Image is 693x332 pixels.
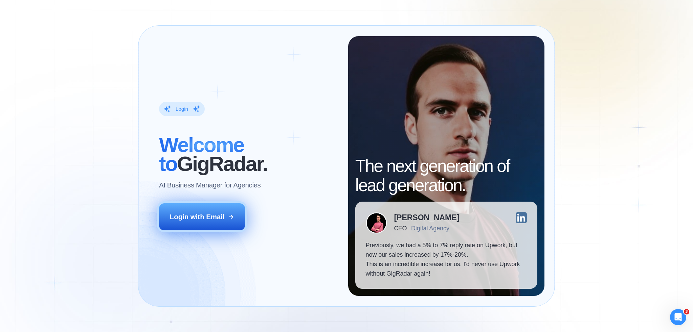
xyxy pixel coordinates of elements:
div: Digital Agency [411,225,449,232]
button: Login with Email [159,203,245,230]
p: AI Business Manager for Agencies [159,180,261,190]
div: Login [176,106,188,112]
h2: ‍ GigRadar. [159,135,338,174]
div: [PERSON_NAME] [394,214,459,222]
p: Previously, we had a 5% to 7% reply rate on Upwork, but now our sales increased by 17%-20%. This ... [366,240,527,279]
div: Login with Email [170,212,225,222]
div: CEO [394,225,407,232]
span: Welcome to [159,133,244,175]
span: 3 [684,309,689,314]
iframe: Intercom live chat [670,309,686,325]
h2: The next generation of lead generation. [355,157,537,195]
